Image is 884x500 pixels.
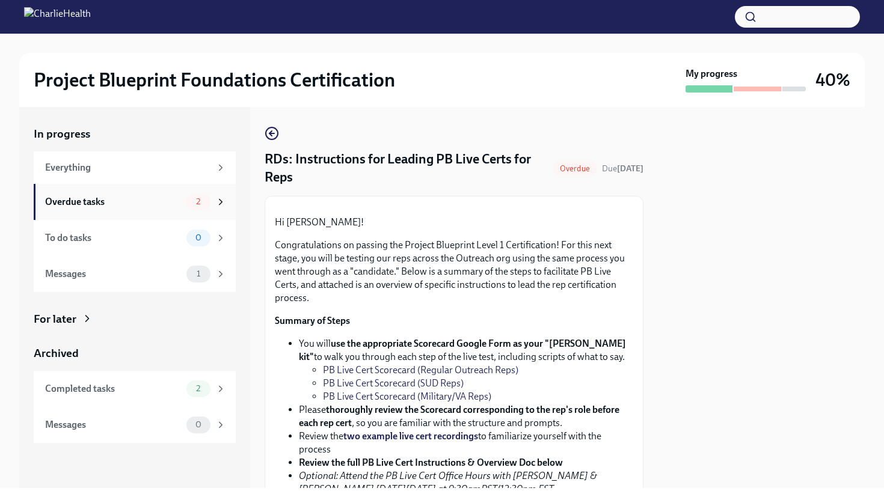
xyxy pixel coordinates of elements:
img: CharlieHealth [24,7,91,26]
p: Congratulations on passing the Project Blueprint Level 1 Certification! For this next stage, you ... [275,239,633,305]
a: PB Live Cert Scorecard (SUD Reps) [323,377,464,389]
h3: 40% [815,69,850,91]
strong: use the appropriate Scorecard Google Form as your "[PERSON_NAME] kit" [299,338,626,362]
strong: thoroughly review the Scorecard corresponding to the rep's role before each rep cert [299,404,619,428]
strong: Summary of Steps [275,315,350,326]
span: 0 [188,233,209,242]
span: 1 [189,269,207,278]
a: PB Live Cert Scorecard (Regular Outreach Reps) [323,364,518,376]
span: September 16th, 2025 18:00 [602,163,643,174]
a: For later [34,311,236,327]
p: Hi [PERSON_NAME]! [275,216,633,229]
em: Optional: Attend the PB Live Cert Office Hours with [PERSON_NAME] & [PERSON_NAME] [DATE][DATE] at... [299,470,597,495]
a: Completed tasks2 [34,371,236,407]
h4: RDs: Instructions for Leading PB Live Certs for Reps [265,150,548,186]
span: Overdue [553,164,597,173]
a: In progress [34,126,236,142]
a: To do tasks0 [34,220,236,256]
h2: Project Blueprint Foundations Certification [34,68,395,92]
strong: [DATE] [617,163,643,174]
div: To do tasks [45,231,182,245]
li: You will to walk you through each step of the live test, including scripts of what to say. [299,337,633,403]
div: Messages [45,418,182,431]
strong: My progress [686,67,737,81]
div: For later [34,311,76,327]
span: 0 [188,420,209,429]
a: Messages0 [34,407,236,443]
a: Archived [34,346,236,361]
a: Messages1 [34,256,236,292]
span: 2 [189,384,207,393]
div: Overdue tasks [45,195,182,209]
a: PB Live Cert Scorecard (Military/VA Reps) [323,391,491,402]
li: Review the to familiarize yourself with the process [299,430,633,456]
span: 2 [189,197,207,206]
div: Everything [45,161,210,174]
div: Completed tasks [45,382,182,395]
a: Everything [34,151,236,184]
a: Overdue tasks2 [34,184,236,220]
div: Messages [45,267,182,281]
li: Please , so you are familiar with the structure and prompts. [299,403,633,430]
strong: Review the full PB Live Cert Instructions & Overview Doc below [299,457,563,468]
span: Due [602,163,643,174]
a: two example live cert recordings [343,430,478,442]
